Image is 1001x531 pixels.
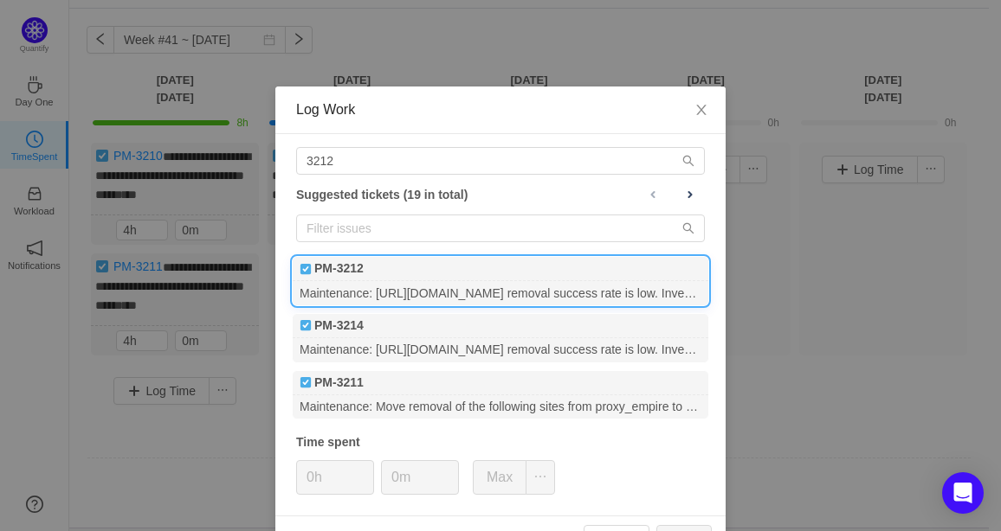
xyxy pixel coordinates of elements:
img: 10738 [300,319,312,331]
img: 10738 [300,376,312,388]
button: Close [677,86,726,135]
input: Filter issues [296,214,705,242]
b: PM-3214 [314,317,364,335]
div: Maintenance: Move removal of the following sites from proxy_empire to dataImpulse on dev and prod... [293,395,708,419]
div: Open Intercom Messenger [942,472,984,514]
button: Max [473,460,526,495]
b: PM-3212 [314,259,364,278]
div: Maintenance: [URL][DOMAIN_NAME] removal success rate is low. Investigate & fix. [293,338,708,361]
div: Log Work [296,100,705,119]
button: icon: ellipsis [526,460,555,495]
img: 10738 [300,263,312,275]
div: Time spent [296,433,705,451]
div: Suggested tickets (19 in total) [296,183,705,206]
input: Search [296,147,705,175]
i: icon: search [682,222,694,234]
i: icon: search [682,155,694,167]
div: Maintenance: [URL][DOMAIN_NAME] removal success rate is low. Investigate & fix. [293,281,708,304]
b: PM-3211 [314,374,364,392]
i: icon: close [694,103,708,117]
